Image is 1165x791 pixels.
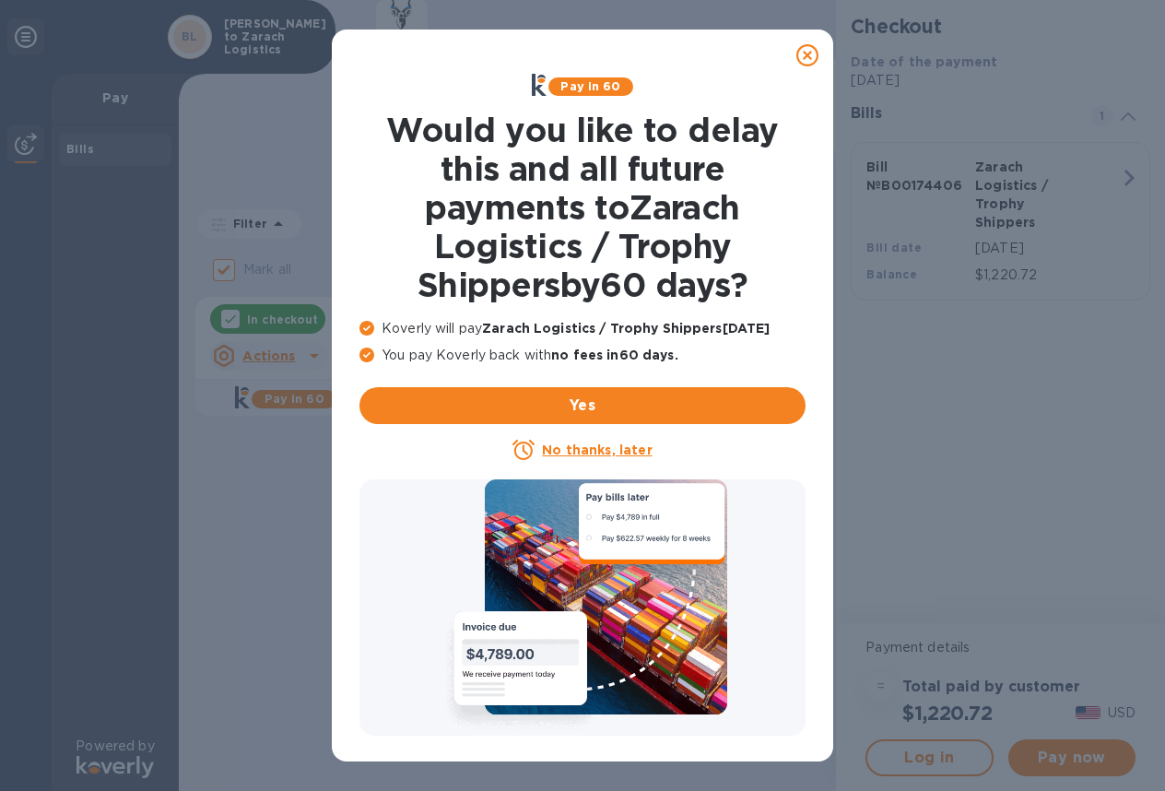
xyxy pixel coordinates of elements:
button: Yes [359,387,806,424]
span: Yes [374,395,791,417]
b: Pay in 60 [560,79,620,93]
p: Koverly will pay [359,319,806,338]
b: Zarach Logistics / Trophy Shippers [DATE] [482,321,770,336]
h1: Would you like to delay this and all future payments to Zarach Logistics / Trophy Shippers by 60 ... [359,111,806,304]
p: You pay Koverly back with [359,346,806,365]
u: No thanks, later [542,443,652,457]
b: no fees in 60 days . [551,348,677,362]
